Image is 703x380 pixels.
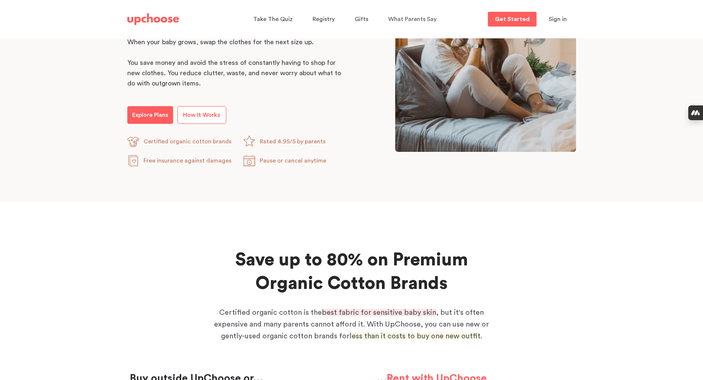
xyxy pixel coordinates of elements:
span: Rated 4.95/5 by parents [260,139,325,144]
span: Take The Quiz [253,16,293,22]
a: Registry [313,12,337,27]
a: Explore Plans [127,106,173,124]
p: Explore Plans [132,111,168,119]
a: Get Started [488,12,537,27]
a: UpChoose [127,12,179,27]
h2: Save up to 80% on Premium Organic Cotton Brands [201,248,502,296]
img: UpChoose [127,13,179,25]
span: Gifts [355,16,368,22]
a: Gifts [355,12,371,27]
button: Sign in [540,12,576,27]
p: Get Started [495,16,530,22]
span: best fabric for sensitive baby skin [322,309,436,316]
p: Certified organic cotton is the , but it's often expensive and many parents cannot afford it. Wit... [211,307,492,342]
span: less than it costs to buy one new outfit [349,332,480,340]
span: Certified organic cotton brands [144,139,231,144]
span: What Parents Say [388,16,437,22]
span: Registry [313,16,335,22]
span: Sign in [549,16,567,22]
a: How It Works [178,106,226,124]
a: What Parents Say [388,12,439,27]
p: You save money and avoid the stress of constantly having to shop for new clothes. You reduce clut... [127,57,345,88]
a: Take The Quiz [253,12,295,27]
span: Pause or cancel anytime [260,158,326,164]
span: How It Works [183,112,220,118]
span: Free insurance against damages [144,158,231,164]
